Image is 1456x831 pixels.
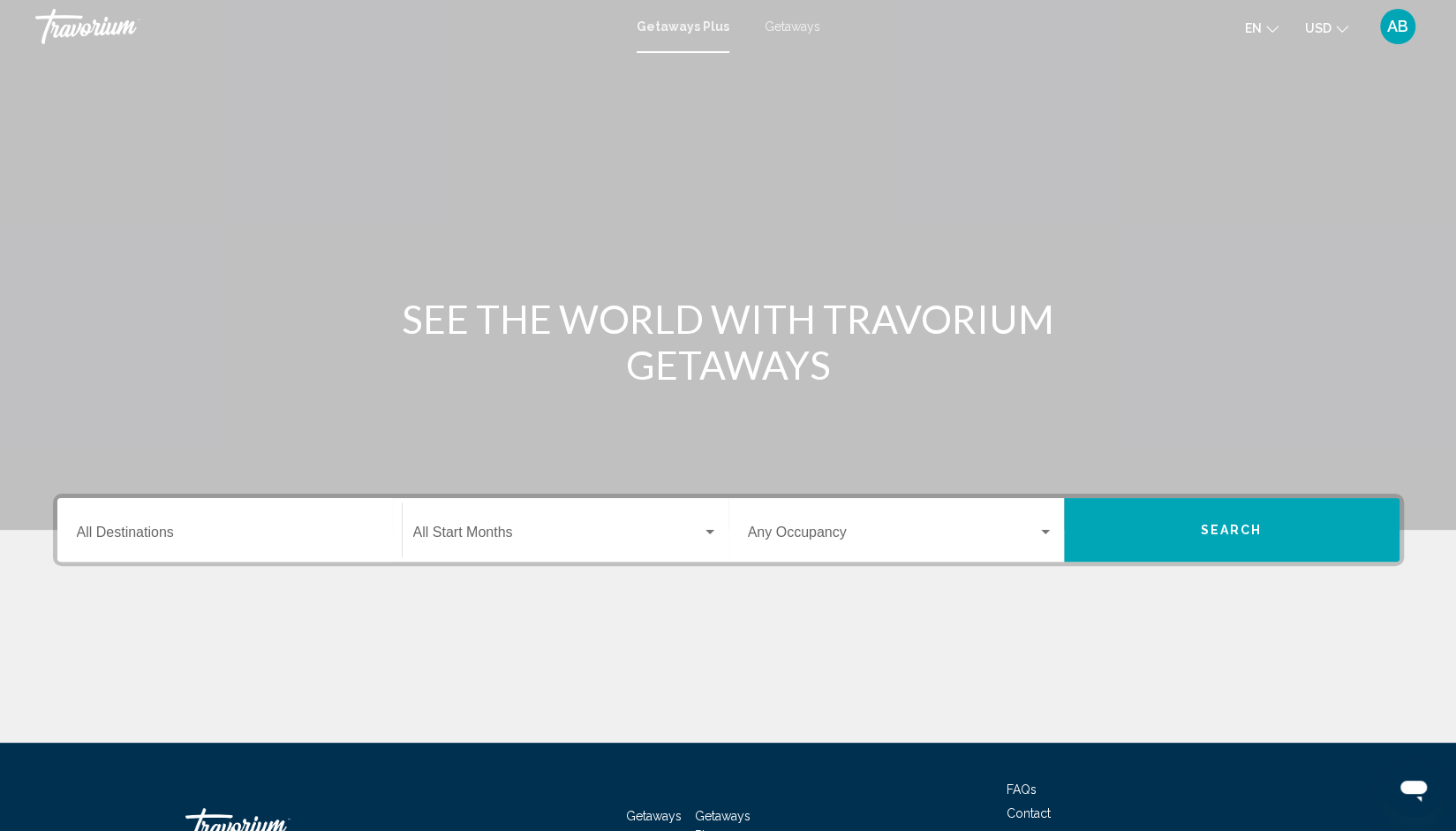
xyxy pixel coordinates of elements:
[1387,18,1408,35] span: AB
[1064,498,1399,562] button: Search
[57,498,1399,562] div: Search widget
[1375,8,1421,45] button: User Menu
[626,809,682,823] a: Getaways
[765,19,820,34] a: Getaways
[1007,806,1051,820] a: Contact
[1305,21,1332,35] span: USD
[1201,524,1263,538] span: Search
[637,19,729,34] a: Getaways Plus
[1305,15,1348,41] button: Change currency
[397,296,1060,388] h1: SEE THE WORLD WITH TRAVORIUM GETAWAYS
[1245,15,1279,41] button: Change language
[35,9,619,44] a: Travorium
[1007,782,1037,797] a: FAQs
[1385,760,1442,817] iframe: Button to launch messaging window
[1245,21,1262,35] span: en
